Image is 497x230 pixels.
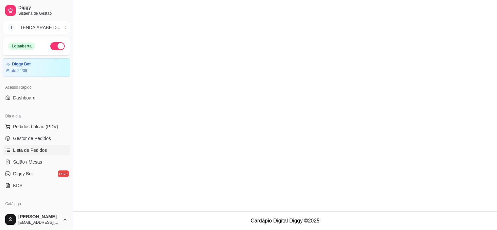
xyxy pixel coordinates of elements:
button: Select a team [3,21,70,34]
a: Salão / Mesas [3,157,70,167]
article: até 24/09 [11,68,27,73]
span: [EMAIL_ADDRESS][DOMAIN_NAME] [18,220,60,225]
span: Gestor de Pedidos [13,135,51,142]
div: Dia a dia [3,111,70,121]
span: Lista de Pedidos [13,147,47,153]
a: Dashboard [3,93,70,103]
span: T [8,24,15,31]
button: Pedidos balcão (PDV) [3,121,70,132]
a: Gestor de Pedidos [3,133,70,144]
article: Diggy Bot [12,62,31,67]
a: Lista de Pedidos [3,145,70,155]
div: Catálogo [3,199,70,209]
span: Dashboard [13,95,36,101]
a: DiggySistema de Gestão [3,3,70,18]
div: TENDA ÁRABE D ... [20,24,60,31]
span: [PERSON_NAME] [18,214,60,220]
div: Acesso Rápido [3,82,70,93]
span: KDS [13,182,23,189]
footer: Cardápio Digital Diggy © 2025 [73,211,497,230]
div: Loja aberta [8,43,35,50]
span: Sistema de Gestão [18,11,68,16]
button: Alterar Status [50,42,65,50]
span: Diggy [18,5,68,11]
span: Salão / Mesas [13,159,42,165]
button: [PERSON_NAME][EMAIL_ADDRESS][DOMAIN_NAME] [3,212,70,227]
a: Diggy Botaté 24/09 [3,58,70,77]
span: Pedidos balcão (PDV) [13,123,58,130]
span: Diggy Bot [13,170,33,177]
a: KDS [3,180,70,191]
a: Diggy Botnovo [3,168,70,179]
